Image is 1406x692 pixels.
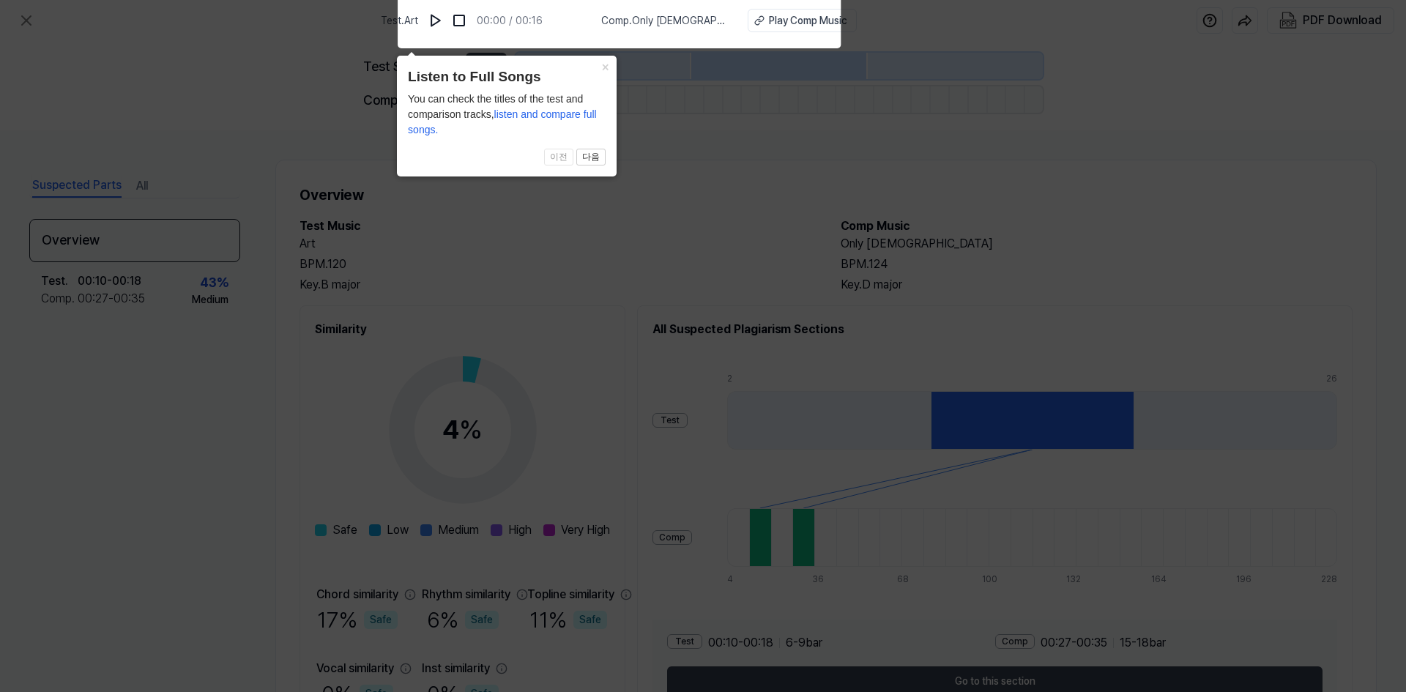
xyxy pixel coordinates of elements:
span: Test . Art [381,13,418,29]
div: Play Comp Music [769,13,847,29]
div: 00:00 / 00:16 [477,13,543,29]
span: listen and compare full songs. [408,108,597,135]
img: play [428,13,443,28]
button: 다음 [576,149,606,166]
img: stop [452,13,466,28]
span: Comp . Only [DEMOGRAPHIC_DATA] [601,13,730,29]
header: Listen to Full Songs [408,67,606,88]
button: Close [593,56,617,76]
button: Play Comp Music [748,9,857,32]
div: You can check the titles of the test and comparison tracks, [408,92,606,138]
